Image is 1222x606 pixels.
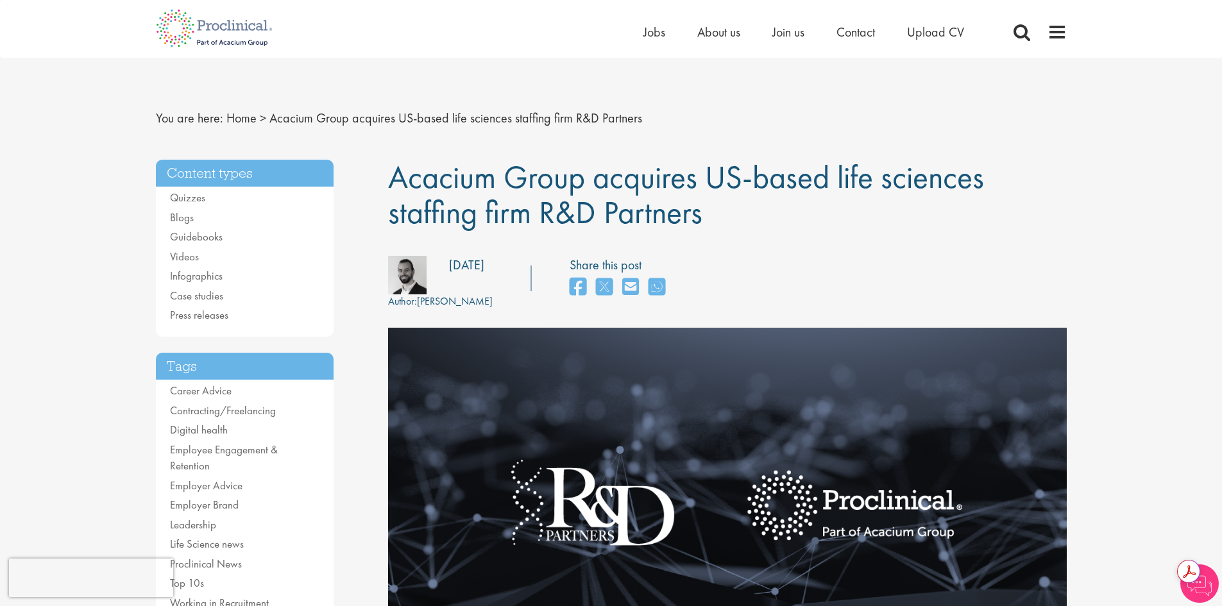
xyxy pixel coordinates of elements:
[269,110,642,126] span: Acacium Group acquires US-based life sciences staffing firm R&D Partners
[170,210,194,224] a: Blogs
[170,557,242,571] a: Proclinical News
[170,576,204,590] a: Top 10s
[170,230,223,244] a: Guidebooks
[622,274,639,301] a: share on email
[170,383,232,398] a: Career Advice
[156,110,223,126] span: You are here:
[772,24,804,40] a: Join us
[170,289,223,303] a: Case studies
[170,249,199,264] a: Videos
[156,160,334,187] h3: Content types
[170,498,239,512] a: Employer Brand
[649,274,665,301] a: share on whats app
[697,24,740,40] a: About us
[170,269,223,283] a: Infographics
[596,274,613,301] a: share on twitter
[170,478,242,492] a: Employer Advice
[449,256,484,274] div: [DATE]
[170,308,228,322] a: Press releases
[156,353,334,380] h3: Tags
[570,256,672,274] label: Share this post
[907,24,964,40] a: Upload CV
[836,24,875,40] a: Contact
[570,274,586,301] a: share on facebook
[388,256,427,294] img: 76d2c18e-6ce3-4617-eefd-08d5a473185b
[9,559,173,597] iframe: reCAPTCHA
[388,156,984,233] span: Acacium Group acquires US-based life sciences staffing firm R&D Partners
[170,518,216,532] a: Leadership
[226,110,257,126] a: breadcrumb link
[170,190,205,205] a: Quizzes
[388,294,417,308] span: Author:
[170,423,228,437] a: Digital health
[388,294,493,309] div: [PERSON_NAME]
[1180,564,1219,603] img: Chatbot
[260,110,266,126] span: >
[170,537,244,551] a: Life Science news
[170,442,278,473] a: Employee Engagement & Retention
[170,403,276,417] a: Contracting/Freelancing
[643,24,665,40] a: Jobs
